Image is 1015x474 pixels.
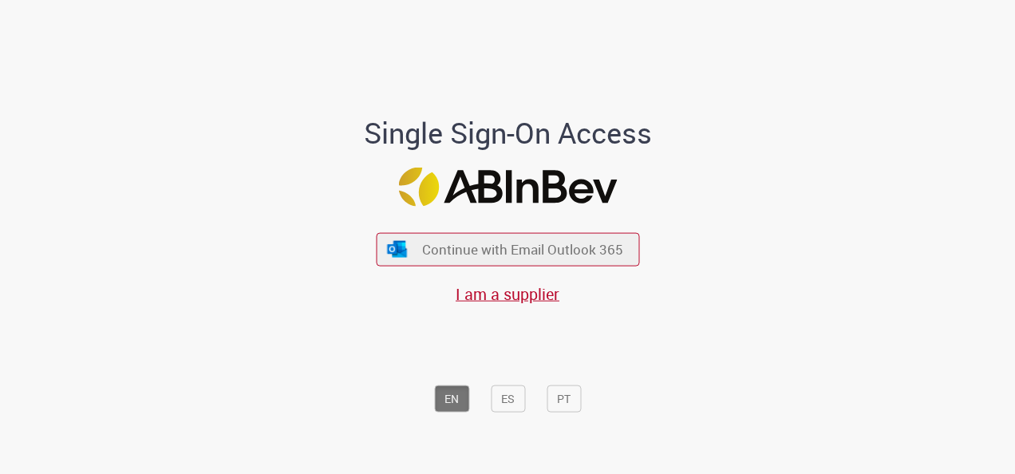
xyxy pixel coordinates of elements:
[376,233,639,266] button: ícone Azure/Microsoft 360 Continue with Email Outlook 365
[398,168,617,207] img: Logo ABInBev
[456,282,559,304] a: I am a supplier
[434,385,469,412] button: EN
[422,240,623,259] span: Continue with Email Outlook 365
[386,240,409,257] img: ícone Azure/Microsoft 360
[491,385,525,412] button: ES
[286,117,729,148] h1: Single Sign-On Access
[547,385,581,412] button: PT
